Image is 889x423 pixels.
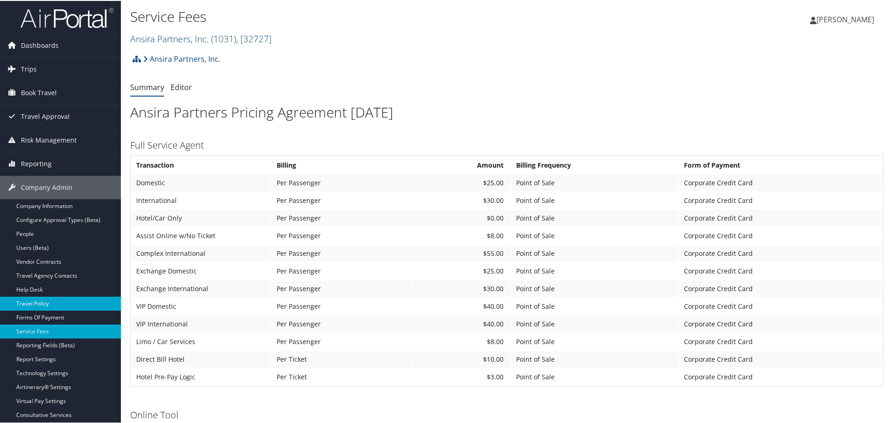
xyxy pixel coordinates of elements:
[412,191,511,208] td: $30.00
[412,280,511,296] td: $30.00
[511,368,678,384] td: Point of Sale
[679,227,882,243] td: Corporate Credit Card
[679,368,882,384] td: Corporate Credit Card
[679,209,882,226] td: Corporate Credit Card
[21,128,77,151] span: Risk Management
[211,32,236,44] span: ( 1031 )
[679,244,882,261] td: Corporate Credit Card
[679,156,882,173] th: Form of Payment
[511,332,678,349] td: Point of Sale
[21,104,70,127] span: Travel Approval
[412,227,511,243] td: $8.00
[21,175,73,198] span: Company Admin
[272,209,411,226] td: Per Passenger
[132,262,271,279] td: Exchange Domestic
[132,280,271,296] td: Exchange International
[132,297,271,314] td: VIP Domestic
[20,6,113,28] img: airportal-logo.png
[272,227,411,243] td: Per Passenger
[132,227,271,243] td: Assist Online w/No Ticket
[21,80,57,104] span: Book Travel
[132,209,271,226] td: Hotel/Car Only
[679,315,882,332] td: Corporate Credit Card
[272,174,411,190] td: Per Passenger
[272,244,411,261] td: Per Passenger
[816,13,874,24] span: [PERSON_NAME]
[132,156,271,173] th: Transaction
[21,151,52,175] span: Reporting
[130,102,883,121] h1: Ansira Partners Pricing Agreement [DATE]
[679,350,882,367] td: Corporate Credit Card
[272,280,411,296] td: Per Passenger
[679,174,882,190] td: Corporate Credit Card
[511,350,678,367] td: Point of Sale
[130,6,632,26] h1: Service Fees
[679,262,882,279] td: Corporate Credit Card
[132,315,271,332] td: VIP International
[272,156,411,173] th: Billing
[679,297,882,314] td: Corporate Credit Card
[272,368,411,384] td: Per Ticket
[511,262,678,279] td: Point of Sale
[412,209,511,226] td: $0.00
[272,297,411,314] td: Per Passenger
[412,174,511,190] td: $25.00
[511,315,678,332] td: Point of Sale
[132,332,271,349] td: Limo / Car Services
[272,262,411,279] td: Per Passenger
[272,350,411,367] td: Per Ticket
[272,315,411,332] td: Per Passenger
[810,5,883,33] a: [PERSON_NAME]
[21,33,59,56] span: Dashboards
[412,297,511,314] td: $40.00
[511,280,678,296] td: Point of Sale
[679,191,882,208] td: Corporate Credit Card
[412,368,511,384] td: $3.00
[511,227,678,243] td: Point of Sale
[171,81,192,91] a: Editor
[412,156,511,173] th: Amount
[132,368,271,384] td: Hotel Pre-Pay Logic
[236,32,272,44] span: , [ 32727 ]
[132,244,271,261] td: Complex International
[130,32,272,44] a: Ansira Partners, Inc.
[511,209,678,226] td: Point of Sale
[679,280,882,296] td: Corporate Credit Card
[412,262,511,279] td: $25.00
[511,156,678,173] th: Billing Frequency
[511,174,678,190] td: Point of Sale
[511,244,678,261] td: Point of Sale
[511,191,678,208] td: Point of Sale
[21,57,37,80] span: Trips
[132,174,271,190] td: Domestic
[130,81,164,91] a: Summary
[412,315,511,332] td: $40.00
[412,350,511,367] td: $10.00
[412,332,511,349] td: $8.00
[272,332,411,349] td: Per Passenger
[511,297,678,314] td: Point of Sale
[130,138,883,151] h3: Full Service Agent
[143,49,220,67] a: Ansira Partners, Inc.
[272,191,411,208] td: Per Passenger
[412,244,511,261] td: $55.00
[132,350,271,367] td: Direct Bill Hotel
[679,332,882,349] td: Corporate Credit Card
[132,191,271,208] td: International
[130,408,883,421] h3: Online Tool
